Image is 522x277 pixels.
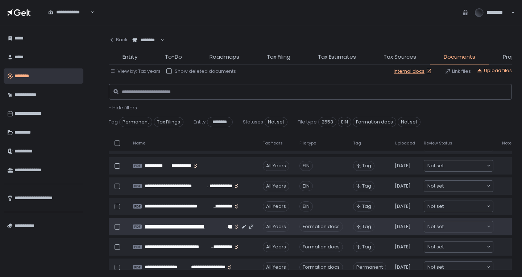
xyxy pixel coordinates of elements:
span: 2553 [318,117,336,127]
div: Formation docs [299,242,343,252]
button: Upload files [477,67,512,74]
div: Search for option [424,160,493,171]
span: Uploaded [395,140,415,146]
input: Search for option [444,223,486,230]
div: All Years [263,201,289,211]
span: [DATE] [395,264,411,270]
span: Formation docs [353,117,396,127]
input: Search for option [444,182,486,190]
span: Tax Estimates [318,53,356,61]
button: View by: Tax years [110,68,161,75]
span: Tax Filings [154,117,183,127]
input: Search for option [444,264,486,271]
span: Entity [123,53,137,61]
span: Tag [362,244,371,250]
span: Name [133,140,145,146]
a: Internal docs [394,68,433,75]
div: Search for option [424,221,493,232]
span: [DATE] [395,223,411,230]
span: [DATE] [395,183,411,189]
button: Link files [445,68,471,75]
input: Search for option [159,37,160,44]
div: Search for option [43,5,94,20]
span: Not set [427,243,444,251]
span: EIN [338,117,351,127]
span: Tag [362,203,371,210]
div: EIN [299,181,313,191]
span: Tag [109,119,118,125]
span: Review Status [424,140,452,146]
span: Not set [265,117,287,127]
div: Search for option [424,181,493,192]
span: Permanent [119,117,152,127]
div: All Years [263,242,289,252]
span: Not set [427,264,444,271]
span: Not set [427,223,444,230]
span: Tag [362,223,371,230]
span: Not set [427,203,444,210]
div: Search for option [424,262,493,273]
span: [DATE] [395,163,411,169]
div: Back [109,37,128,43]
span: [DATE] [395,203,411,210]
span: Tax Sources [384,53,416,61]
input: Search for option [444,162,486,169]
input: Search for option [444,203,486,210]
button: Back [109,33,128,47]
span: Documents [444,53,475,61]
span: Not set [398,117,420,127]
span: Roadmaps [210,53,239,61]
div: All Years [263,222,289,232]
span: Not set [427,162,444,169]
span: File type [299,140,316,146]
span: Tax Years [263,140,283,146]
input: Search for option [444,243,486,251]
button: - Hide filters [109,105,137,111]
span: Statuses [243,119,263,125]
span: [DATE] [395,244,411,250]
div: Search for option [424,201,493,212]
div: EIN [299,201,313,211]
span: Permanent [353,262,386,272]
div: All Years [263,181,289,191]
span: To-Do [165,53,182,61]
span: Tag [353,140,361,146]
span: Tax Filing [267,53,290,61]
span: Notes [502,140,514,146]
span: Entity [194,119,206,125]
span: File type [298,119,317,125]
span: Not set [427,182,444,190]
input: Search for option [90,9,90,16]
span: - Hide filters [109,104,137,111]
div: Search for option [128,33,164,48]
span: Tag [362,183,371,189]
div: Search for option [424,242,493,252]
div: All Years [263,262,289,272]
div: Formation docs [299,262,343,272]
span: Tag [362,163,371,169]
div: Formation docs [299,222,343,232]
div: All Years [263,161,289,171]
div: EIN [299,161,313,171]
